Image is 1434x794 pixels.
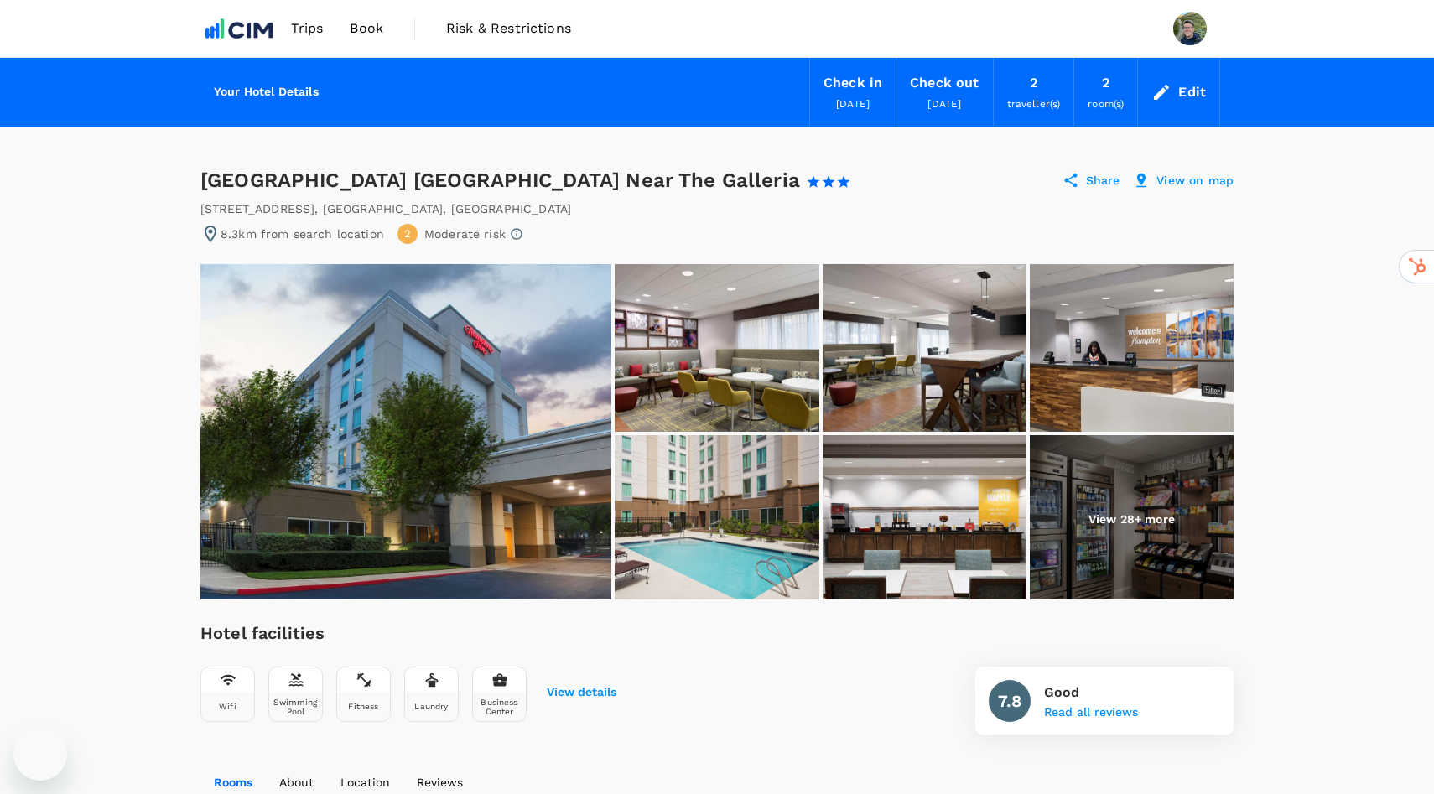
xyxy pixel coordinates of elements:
[291,18,324,39] span: Trips
[214,774,252,791] p: Rooms
[547,686,616,699] button: View details
[340,774,390,791] p: Location
[200,10,278,47] img: CIM ENVIRONMENTAL PTY LTD
[219,702,236,711] div: Wifi
[1007,98,1061,110] span: traveller(s)
[424,226,506,242] p: Moderate risk
[1030,71,1037,95] div: 2
[348,702,378,711] div: Fitness
[13,727,67,781] iframe: Button to launch messaging window
[824,71,882,95] div: Check in
[823,435,1026,603] img: Breakfast Area
[417,774,463,791] p: Reviews
[476,698,522,716] div: Business Center
[350,18,383,39] span: Book
[273,698,319,716] div: Swimming Pool
[823,264,1026,432] img: Lobby
[279,774,314,791] p: About
[1030,435,1234,603] img: Restaurant
[414,702,448,711] div: Laundry
[1086,172,1120,189] p: Share
[200,167,881,194] div: [GEOGRAPHIC_DATA] [GEOGRAPHIC_DATA] Near The Galleria
[1156,172,1234,189] p: View on map
[910,71,979,95] div: Check out
[1173,12,1207,45] img: Christopher Hamilton
[1102,71,1109,95] div: 2
[927,98,961,110] span: [DATE]
[404,226,411,242] span: 2
[221,226,384,242] p: 8.3km from search location
[200,620,616,646] h6: Hotel facilities
[836,98,870,110] span: [DATE]
[1178,80,1206,104] div: Edit
[615,264,818,432] img: Lobby
[1088,511,1175,527] p: View 28+ more
[200,264,611,599] img: Exterior
[1030,264,1234,432] img: Reception
[1088,98,1124,110] span: room(s)
[200,200,571,217] div: [STREET_ADDRESS] , [GEOGRAPHIC_DATA] , [GEOGRAPHIC_DATA]
[1044,706,1138,719] button: Read all reviews
[1044,682,1138,703] p: Good
[998,688,1021,714] h6: 7.8
[615,435,818,603] img: Pool
[214,83,319,101] h6: Your Hotel Details
[446,18,571,39] span: Risk & Restrictions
